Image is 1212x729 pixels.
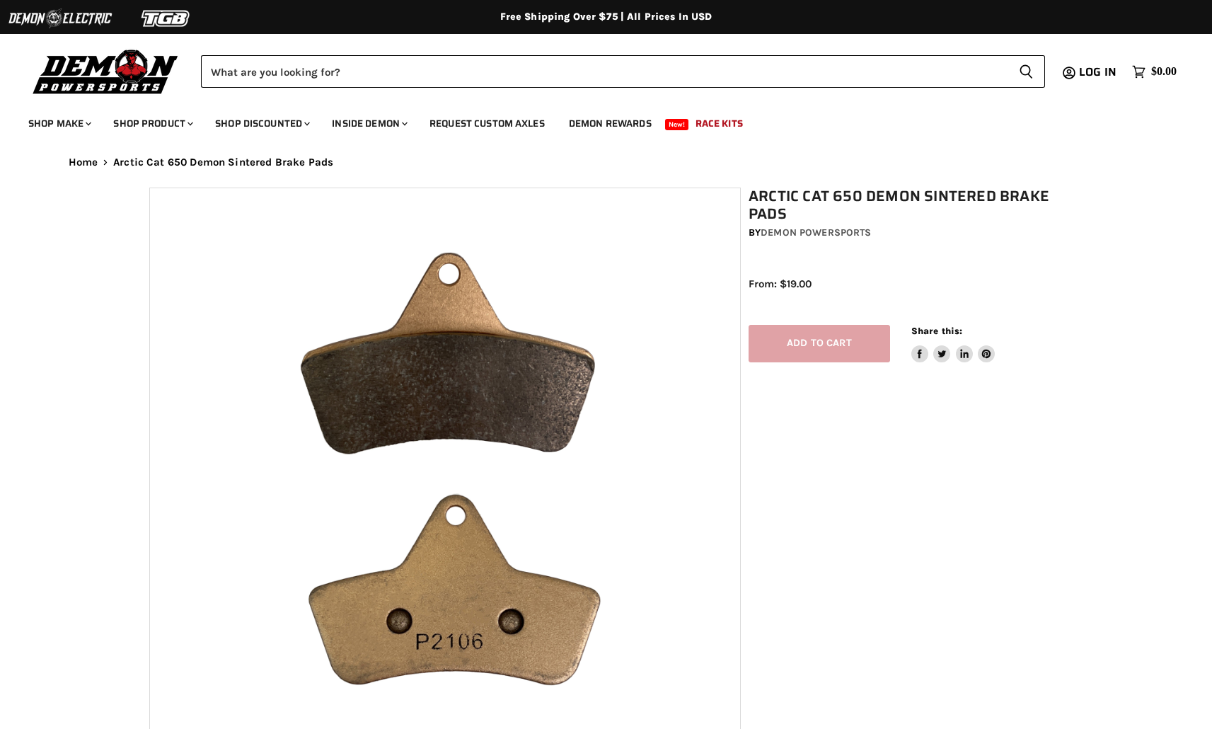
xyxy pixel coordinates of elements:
[1079,63,1116,81] span: Log in
[18,109,100,138] a: Shop Make
[1125,62,1184,82] a: $0.00
[69,156,98,168] a: Home
[113,156,333,168] span: Arctic Cat 650 Demon Sintered Brake Pads
[7,5,113,32] img: Demon Electric Logo 2
[204,109,318,138] a: Shop Discounted
[103,109,202,138] a: Shop Product
[685,109,754,138] a: Race Kits
[28,46,183,96] img: Demon Powersports
[419,109,555,138] a: Request Custom Axles
[201,55,1008,88] input: Search
[749,188,1071,223] h1: Arctic Cat 650 Demon Sintered Brake Pads
[1073,66,1125,79] a: Log in
[1008,55,1045,88] button: Search
[201,55,1045,88] form: Product
[321,109,416,138] a: Inside Demon
[911,326,962,336] span: Share this:
[761,226,871,239] a: Demon Powersports
[18,103,1173,138] ul: Main menu
[665,119,689,130] span: New!
[1151,65,1177,79] span: $0.00
[749,277,812,290] span: From: $19.00
[40,156,1172,168] nav: Breadcrumbs
[40,11,1172,23] div: Free Shipping Over $75 | All Prices In USD
[749,225,1071,241] div: by
[113,5,219,32] img: TGB Logo 2
[911,325,995,362] aside: Share this:
[558,109,662,138] a: Demon Rewards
